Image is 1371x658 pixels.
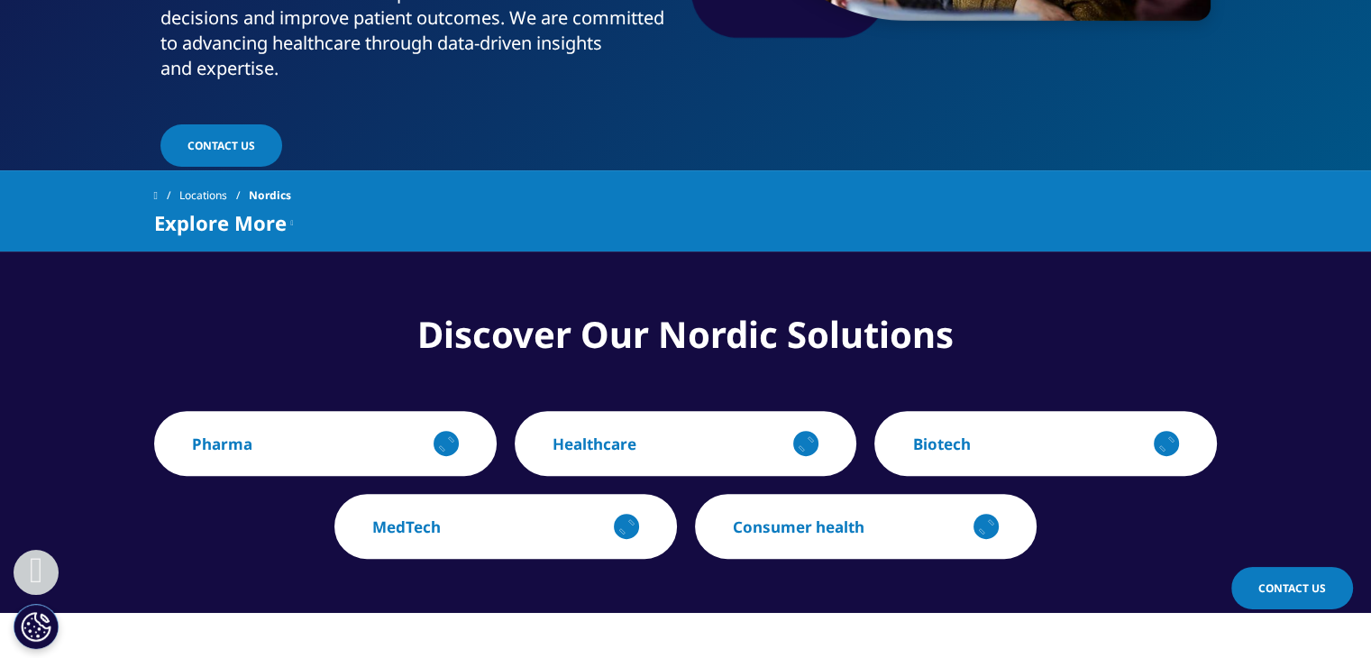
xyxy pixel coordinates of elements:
[192,434,252,454] p: Pharma
[1258,580,1326,596] span: Contact Us
[733,516,864,537] p: Consumer health
[14,604,59,649] button: Cookie-inställningar
[334,494,677,559] button: MedTech
[1231,567,1353,609] a: Contact Us
[154,212,287,233] span: Explore More
[160,124,282,167] a: Contact Us
[179,179,249,212] a: Locations
[372,516,441,537] p: MedTech
[695,494,1037,559] button: Consumer health
[515,411,857,476] button: Healthcare
[874,411,1217,476] button: Biotech
[154,411,497,476] button: Pharma
[187,138,255,153] span: Contact Us
[553,434,636,454] p: Healthcare
[249,179,291,212] span: Nordics
[912,434,970,454] p: Biotech
[154,309,1218,384] h3: Discover Our Nordic Solutions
